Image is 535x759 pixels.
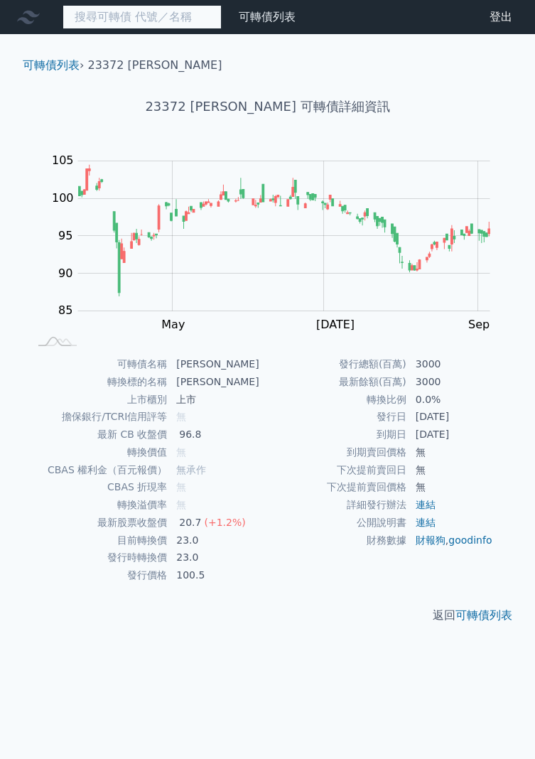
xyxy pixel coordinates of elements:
[63,5,222,29] input: 搜尋可轉債 代號／名稱
[58,266,72,279] tspan: 90
[478,6,524,28] a: 登出
[23,58,80,72] a: 可轉債列表
[168,566,267,584] td: 100.5
[204,517,245,528] span: (+1.2%)
[11,607,524,624] p: 返回
[168,373,267,391] td: [PERSON_NAME]
[176,515,204,531] div: 20.7
[28,408,168,426] td: 擔保銀行/TCRI信用評等
[28,426,168,443] td: 最新 CB 收盤價
[407,443,507,461] td: 無
[268,426,407,443] td: 到期日
[239,10,296,23] a: 可轉債列表
[88,57,222,74] li: 23372 [PERSON_NAME]
[168,532,267,549] td: 23.0
[52,154,74,167] tspan: 105
[176,446,186,458] span: 無
[28,355,168,373] td: 可轉債名稱
[416,534,445,546] a: 財報狗
[161,318,185,331] tspan: May
[168,355,267,373] td: [PERSON_NAME]
[268,391,407,409] td: 轉換比例
[78,165,490,296] g: Series
[11,97,524,117] h1: 23372 [PERSON_NAME] 可轉債詳細資訊
[23,57,84,74] li: ›
[268,443,407,461] td: 到期賣回價格
[268,514,407,532] td: 公開說明書
[28,461,168,479] td: CBAS 權利金（百元報價）
[448,534,492,546] a: goodinfo
[416,499,436,510] a: 連結
[407,461,507,479] td: 無
[52,191,74,205] tspan: 100
[176,499,186,510] span: 無
[28,532,168,549] td: 目前轉換價
[407,355,507,373] td: 3000
[168,391,267,409] td: 上市
[268,496,407,514] td: 詳細發行辦法
[407,426,507,443] td: [DATE]
[58,229,72,242] tspan: 95
[407,532,507,549] td: ,
[28,443,168,461] td: 轉換價值
[268,408,407,426] td: 發行日
[268,461,407,479] td: 下次提前賣回日
[28,478,168,496] td: CBAS 折現率
[268,478,407,496] td: 下次提前賣回價格
[168,549,267,566] td: 23.0
[407,478,507,496] td: 無
[268,532,407,549] td: 財務數據
[58,303,72,317] tspan: 85
[407,408,507,426] td: [DATE]
[268,355,407,373] td: 發行總額(百萬)
[407,391,507,409] td: 0.0%
[176,481,186,492] span: 無
[316,318,355,331] tspan: [DATE]
[176,411,186,422] span: 無
[28,391,168,409] td: 上市櫃別
[455,608,512,622] a: 可轉債列表
[416,517,436,528] a: 連結
[28,566,168,584] td: 發行價格
[268,373,407,391] td: 最新餘額(百萬)
[176,426,204,443] div: 96.8
[45,154,512,330] g: Chart
[28,373,168,391] td: 轉換標的名稱
[28,496,168,514] td: 轉換溢價率
[176,464,206,475] span: 無承作
[28,549,168,566] td: 發行時轉換價
[468,318,490,331] tspan: Sep
[407,373,507,391] td: 3000
[28,514,168,532] td: 最新股票收盤價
